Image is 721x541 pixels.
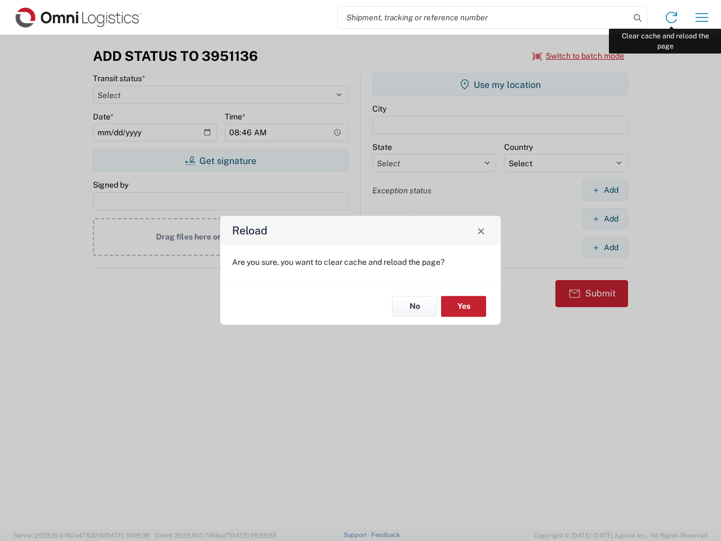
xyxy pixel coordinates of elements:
button: Close [473,223,489,238]
input: Shipment, tracking or reference number [338,7,630,28]
p: Are you sure, you want to clear cache and reload the page? [232,257,489,267]
button: No [392,296,437,317]
h4: Reload [232,223,268,239]
button: Yes [441,296,486,317]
